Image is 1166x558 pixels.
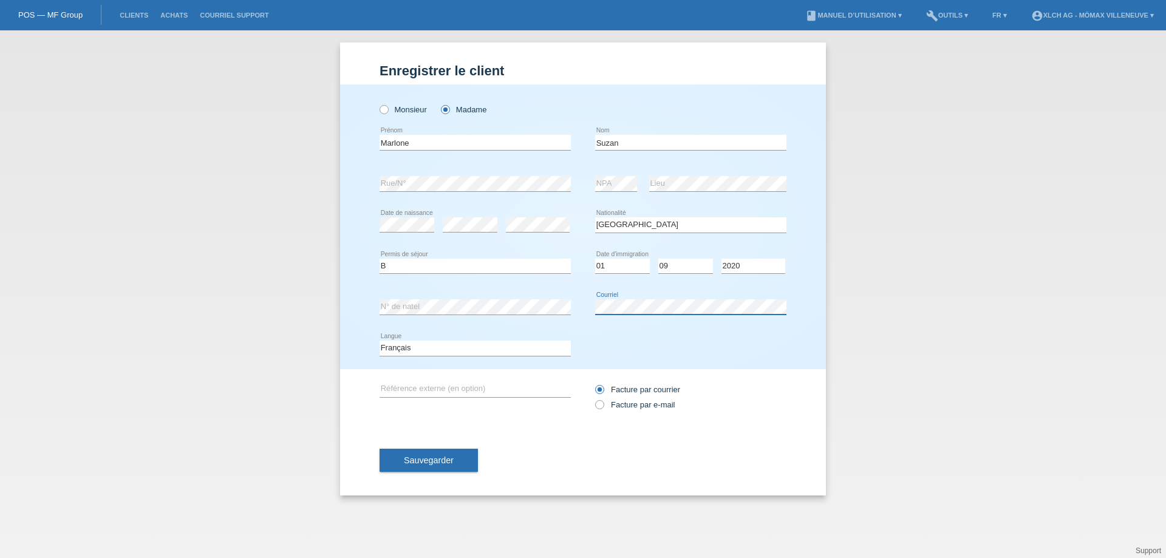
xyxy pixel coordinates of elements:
a: Support [1136,546,1161,555]
a: Courriel Support [194,12,274,19]
span: Sauvegarder [404,455,454,465]
label: Facture par courrier [595,385,680,394]
button: Sauvegarder [380,449,478,472]
i: build [926,10,938,22]
i: account_circle [1031,10,1043,22]
a: buildOutils ▾ [920,12,974,19]
a: Achats [154,12,194,19]
input: Facture par courrier [595,385,603,400]
input: Madame [441,105,449,113]
a: FR ▾ [986,12,1013,19]
a: POS — MF Group [18,10,83,19]
a: Clients [114,12,154,19]
label: Facture par e-mail [595,400,675,409]
a: bookManuel d’utilisation ▾ [799,12,907,19]
input: Facture par e-mail [595,400,603,415]
i: book [805,10,817,22]
label: Monsieur [380,105,427,114]
label: Madame [441,105,486,114]
a: account_circleXLCH AG - Mömax Villeneuve ▾ [1025,12,1160,19]
h1: Enregistrer le client [380,63,786,78]
input: Monsieur [380,105,387,113]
